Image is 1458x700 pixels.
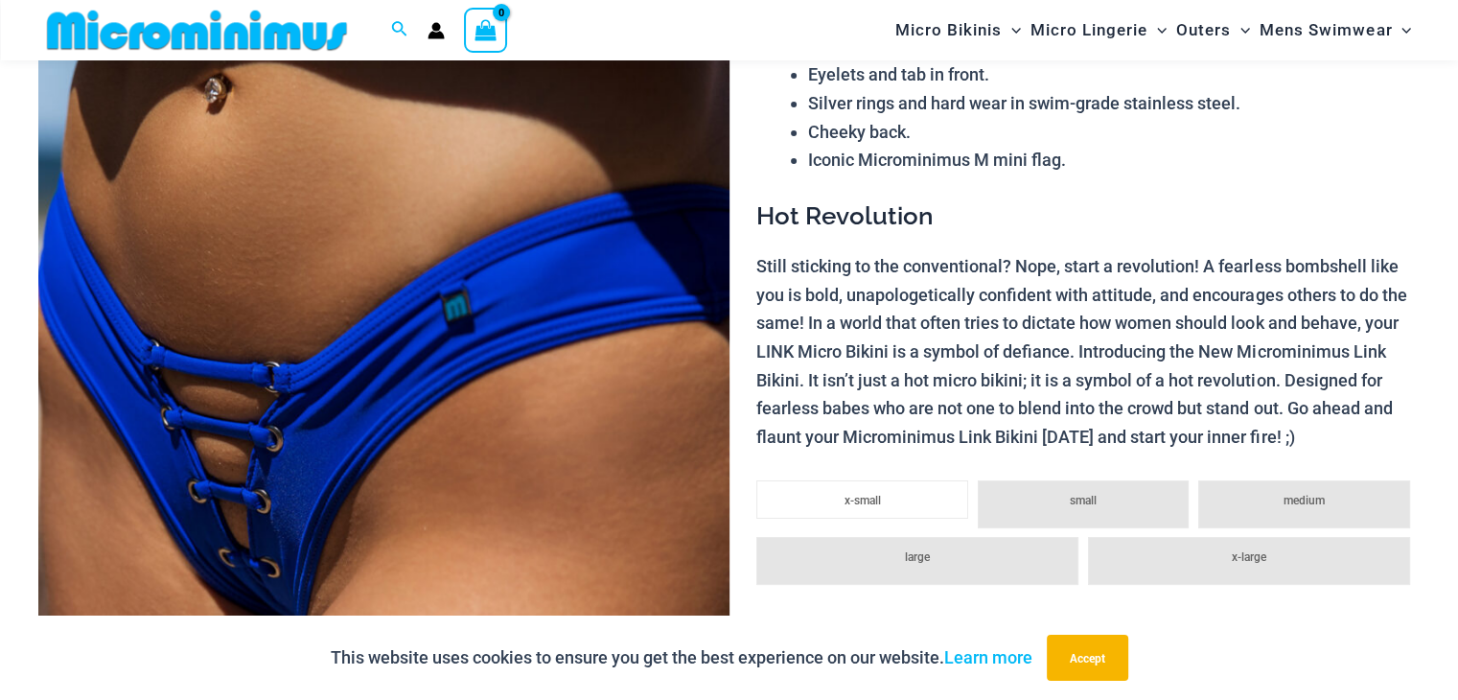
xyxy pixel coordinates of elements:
a: View Shopping Cart, empty [464,8,508,52]
span: large [905,550,930,564]
li: Cheeky back. [808,118,1420,147]
a: Search icon link [391,18,408,42]
a: Micro LingerieMenu ToggleMenu Toggle [1026,6,1171,55]
span: Menu Toggle [1392,6,1411,55]
li: Eyelets and tab in front. [808,60,1420,89]
a: Account icon link [428,22,445,39]
span: Menu Toggle [1231,6,1250,55]
p: Still sticking to the conventional? Nope, start a revolution! A fearless bombshell like you is bo... [756,252,1420,452]
img: MM SHOP LOGO FLAT [39,9,355,52]
li: medium [1198,480,1410,528]
span: x-large [1232,550,1266,564]
li: large [756,537,1078,585]
span: medium [1284,494,1325,507]
li: Silver rings and hard wear in swim-grade stainless steel. [808,89,1420,118]
nav: Site Navigation [888,3,1420,58]
h3: Hot Revolution [756,200,1420,233]
li: Iconic Microminimus M mini flag. [808,146,1420,175]
a: Micro BikinisMenu ToggleMenu Toggle [891,6,1026,55]
button: Accept [1047,635,1128,681]
span: x-small [845,494,881,507]
li: small [978,480,1190,528]
a: OutersMenu ToggleMenu Toggle [1171,6,1255,55]
span: Mens Swimwear [1260,6,1392,55]
li: x-small [756,480,968,519]
span: Menu Toggle [1002,6,1021,55]
span: Micro Bikinis [895,6,1002,55]
span: Micro Lingerie [1030,6,1147,55]
span: Outers [1176,6,1231,55]
li: x-large [1088,537,1410,585]
a: Mens SwimwearMenu ToggleMenu Toggle [1255,6,1416,55]
p: This website uses cookies to ensure you get the best experience on our website. [331,643,1032,672]
span: Menu Toggle [1147,6,1167,55]
span: small [1070,494,1097,507]
a: Learn more [944,647,1032,667]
